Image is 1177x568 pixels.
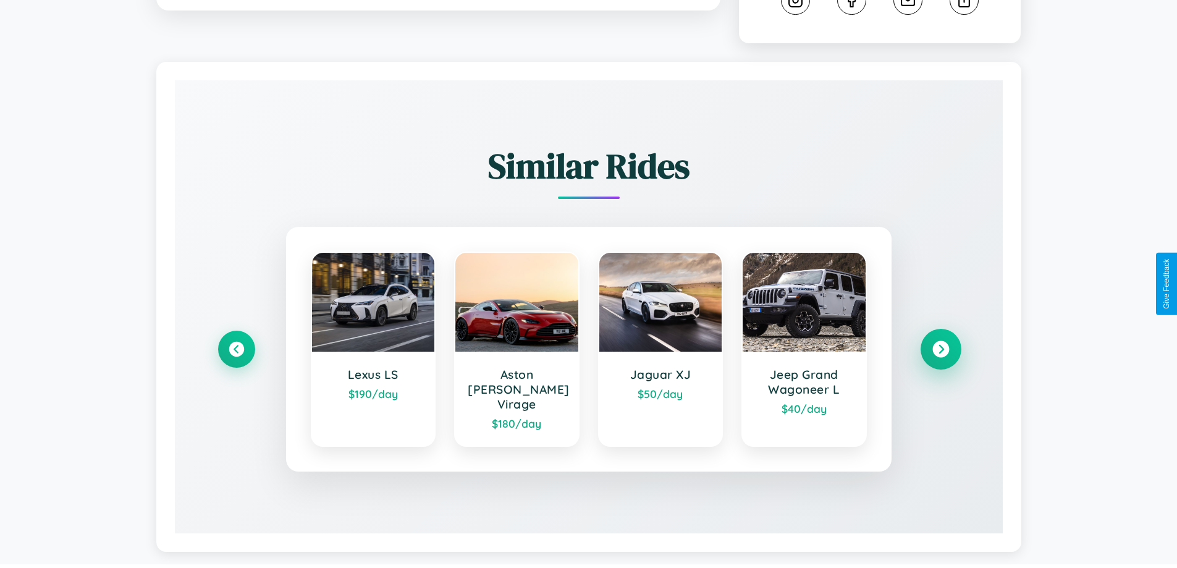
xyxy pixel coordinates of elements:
h3: Lexus LS [324,367,423,382]
div: $ 40 /day [755,402,853,415]
a: Jaguar XJ$50/day [598,252,723,447]
div: $ 50 /day [612,387,710,401]
div: $ 180 /day [468,417,566,430]
a: Jeep Grand Wagoneer L$40/day [741,252,867,447]
h3: Jeep Grand Wagoneer L [755,367,853,397]
h3: Aston [PERSON_NAME] Virage [468,367,566,412]
div: $ 190 /day [324,387,423,401]
div: Give Feedback [1162,259,1171,309]
h2: Similar Rides [218,142,960,190]
a: Aston [PERSON_NAME] Virage$180/day [454,252,580,447]
h3: Jaguar XJ [612,367,710,382]
a: Lexus LS$190/day [311,252,436,447]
